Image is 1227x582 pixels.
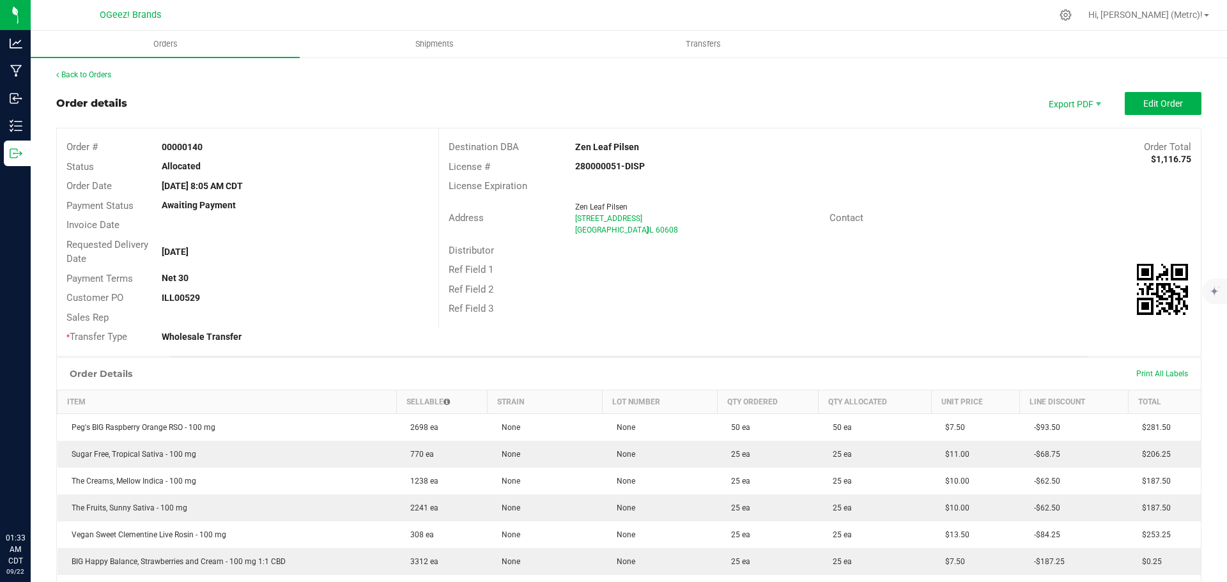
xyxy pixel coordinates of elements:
span: 2698 ea [404,423,438,432]
th: Sellable [396,390,487,413]
span: Sugar Free, Tropical Sativa - 100 mg [65,450,196,459]
span: $281.50 [1136,423,1171,432]
strong: ILL00529 [162,293,200,303]
span: 50 ea [725,423,750,432]
span: 25 ea [725,557,750,566]
span: Shipments [398,38,471,50]
span: Ref Field 3 [449,303,493,314]
inline-svg: Inventory [10,119,22,132]
img: Scan me! [1137,264,1188,315]
span: -$68.75 [1028,450,1060,459]
span: None [495,477,520,486]
span: License # [449,161,490,172]
th: Strain [488,390,603,413]
span: Order # [66,141,98,153]
span: The Creams, Mellow Indica - 100 mg [65,477,196,486]
span: 60608 [656,226,678,234]
span: None [610,423,635,432]
span: OGeez! Brands [100,10,161,20]
span: Transfer Type [66,331,127,342]
span: The Fruits, Sunny Sativa - 100 mg [65,503,187,512]
span: Payment Terms [66,273,133,284]
span: 1238 ea [404,477,438,486]
span: None [495,530,520,539]
span: Edit Order [1143,98,1183,109]
a: Back to Orders [56,70,111,79]
span: 308 ea [404,530,434,539]
span: 50 ea [826,423,852,432]
span: $7.50 [939,557,965,566]
strong: Wholesale Transfer [162,332,242,342]
span: 25 ea [725,477,750,486]
a: Shipments [300,31,569,57]
span: Transfers [668,38,738,50]
iframe: Resource center [13,480,51,518]
span: -$84.25 [1028,530,1060,539]
strong: Allocated [162,161,201,171]
span: Orders [136,38,195,50]
h1: Order Details [70,369,132,379]
span: $187.50 [1136,503,1171,512]
p: 01:33 AM CDT [6,532,25,567]
span: -$62.50 [1028,477,1060,486]
qrcode: 00000140 [1137,264,1188,315]
span: None [610,503,635,512]
span: 3312 ea [404,557,438,566]
span: 2241 ea [404,503,438,512]
span: [GEOGRAPHIC_DATA] [575,226,649,234]
span: $206.25 [1136,450,1171,459]
th: Qty Ordered [717,390,818,413]
span: Invoice Date [66,219,120,231]
span: Customer PO [66,292,123,303]
span: $187.50 [1136,477,1171,486]
span: $7.50 [939,423,965,432]
span: $0.25 [1136,557,1162,566]
span: Order Total [1144,141,1191,153]
strong: Net 30 [162,273,189,283]
span: Ref Field 2 [449,284,493,295]
div: Order details [56,96,127,111]
span: 25 ea [725,503,750,512]
span: Ref Field 1 [449,264,493,275]
span: , [646,226,647,234]
span: -$187.25 [1028,557,1065,566]
span: Hi, [PERSON_NAME] (Metrc)! [1088,10,1203,20]
span: Export PDF [1035,92,1112,115]
span: -$93.50 [1028,423,1060,432]
span: Order Date [66,180,112,192]
span: Distributor [449,245,494,256]
inline-svg: Outbound [10,147,22,160]
a: Orders [31,31,300,57]
strong: Awaiting Payment [162,200,236,210]
span: BIG Happy Balance, Strawberries and Cream - 100 mg 1:1 CBD [65,557,286,566]
span: 770 ea [404,450,434,459]
strong: 00000140 [162,142,203,152]
span: $10.00 [939,503,969,512]
strong: [DATE] 8:05 AM CDT [162,181,243,191]
div: Manage settings [1058,9,1074,21]
span: Status [66,161,94,172]
a: Transfers [569,31,838,57]
inline-svg: Manufacturing [10,65,22,77]
th: Line Discount [1020,390,1129,413]
p: 09/22 [6,567,25,576]
span: None [495,423,520,432]
span: Destination DBA [449,141,519,153]
span: 25 ea [725,450,750,459]
span: 25 ea [826,503,852,512]
span: -$62.50 [1028,503,1060,512]
span: 25 ea [725,530,750,539]
span: IL [647,226,653,234]
span: $10.00 [939,477,969,486]
strong: $1,116.75 [1151,154,1191,164]
span: $13.50 [939,530,969,539]
span: 25 ea [826,450,852,459]
inline-svg: Analytics [10,37,22,50]
span: 25 ea [826,530,852,539]
span: Zen Leaf Pilsen [575,203,628,211]
strong: [DATE] [162,247,189,257]
span: License Expiration [449,180,527,192]
span: $253.25 [1136,530,1171,539]
span: None [610,477,635,486]
span: None [495,503,520,512]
